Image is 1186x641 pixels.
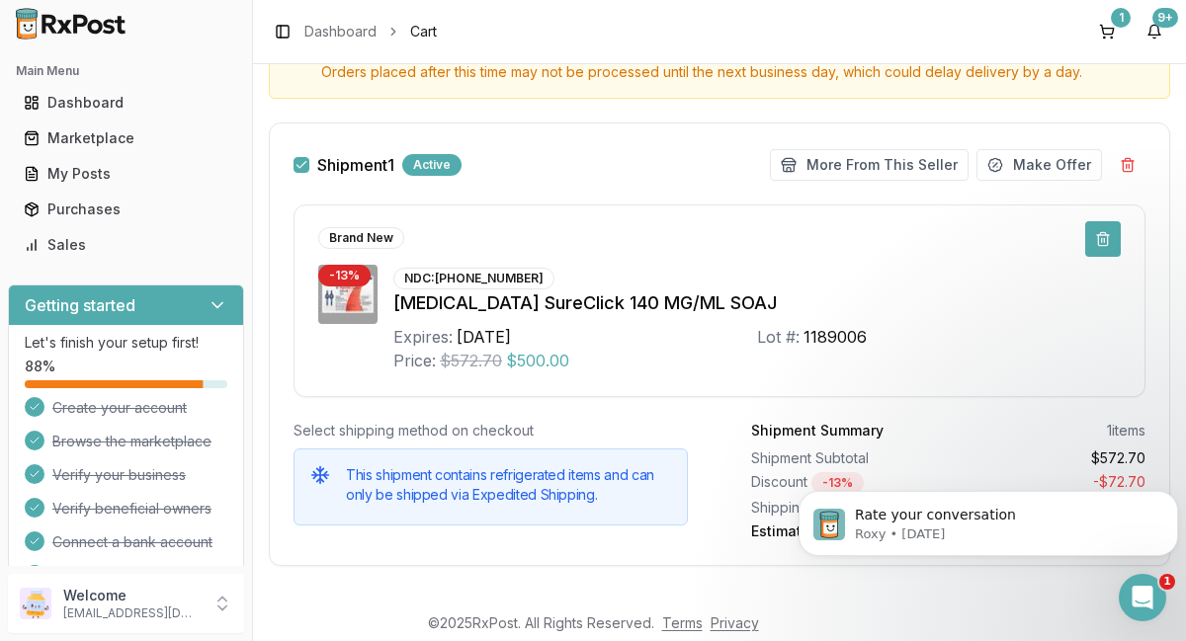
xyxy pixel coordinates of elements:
div: 1 [1111,8,1131,28]
button: Dashboard [8,87,244,119]
div: Sales [24,235,228,255]
div: [MEDICAL_DATA] SureClick 140 MG/ML SOAJ [393,289,1121,317]
span: Verify beneficial owners [52,499,212,519]
span: Cart [410,22,437,41]
img: Repatha SureClick 140 MG/ML SOAJ [318,265,378,324]
div: $572.70 [957,448,1146,468]
span: 1 [1159,574,1175,590]
label: Shipment 1 [317,157,394,173]
h3: Getting started [25,293,135,317]
div: Shipping Cost [751,498,941,518]
p: [EMAIL_ADDRESS][DOMAIN_NAME] [63,605,201,621]
a: Sales [16,227,236,263]
div: Select shipping method on checkout [294,421,688,441]
div: Dashboard [24,93,228,113]
h5: This shipment contains refrigerated items and can only be shipped via Expedited Shipping. [346,465,671,505]
span: Make Offer [1013,155,1091,175]
div: - 13 % [318,265,371,286]
div: 1 items [1107,421,1145,441]
div: Shipment Subtotal [751,448,941,468]
span: $500.00 [506,349,569,372]
h2: Main Menu [16,63,236,79]
a: Terms [662,614,703,631]
div: 1189006 [804,325,867,349]
div: [DATE] [457,325,511,349]
button: Marketplace [8,122,244,154]
span: Create your account [52,398,187,418]
a: Dashboard [304,22,377,41]
div: Lot #: [757,325,800,349]
a: Privacy [711,614,759,631]
div: Estimated Total [751,521,941,541]
iframe: Intercom live chat [1119,574,1166,621]
span: Browse the marketplace [52,432,212,451]
button: Sales [8,229,244,261]
div: Active [402,154,462,176]
p: Let's finish your setup first! [25,333,227,353]
iframe: Intercom notifications message [791,449,1186,588]
a: Marketplace [16,120,236,156]
button: More From This Seller [770,149,969,181]
a: Dashboard [16,85,236,120]
nav: breadcrumb [304,22,437,41]
div: 9+ [1152,8,1178,28]
span: Connect a bank account [52,532,212,552]
span: $572.70 [440,349,502,372]
a: My Posts [16,156,236,192]
button: My Posts [8,158,244,190]
div: Marketplace [24,128,228,148]
span: Verify your business [52,465,186,485]
img: RxPost Logo [8,8,134,40]
button: 9+ [1139,16,1170,47]
div: Brand New [318,227,404,249]
button: Purchases [8,194,244,225]
p: Welcome [63,586,201,605]
div: NDC: [PHONE_NUMBER] [393,268,554,289]
div: Expires: [393,325,453,349]
button: 1 [1091,16,1123,47]
button: Make Offer [976,149,1102,181]
div: My Posts [24,164,228,184]
span: Orders placed after this time may not be processed until the next business day, which could delay... [321,62,1153,82]
span: 88 % [25,357,55,376]
div: Discount [751,472,941,494]
div: Shipment Summary [751,421,884,441]
div: Price: [393,349,436,372]
img: User avatar [20,588,51,619]
div: Purchases [24,200,228,219]
a: Purchases [16,192,236,227]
